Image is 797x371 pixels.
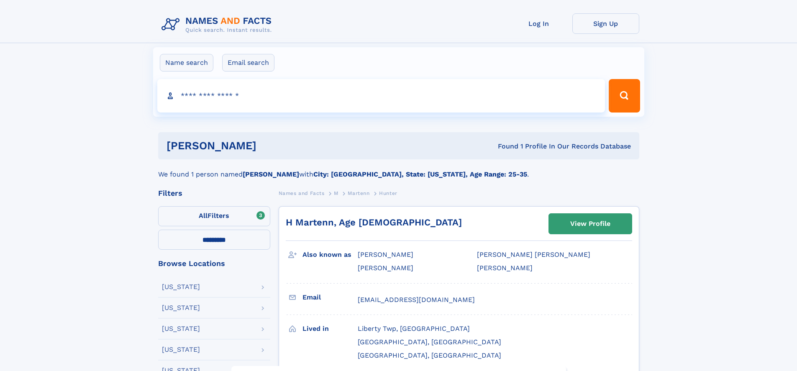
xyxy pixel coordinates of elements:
[358,251,413,258] span: [PERSON_NAME]
[243,170,299,178] b: [PERSON_NAME]
[334,188,338,198] a: M
[348,190,369,196] span: Martenn
[377,142,631,151] div: Found 1 Profile In Our Records Database
[199,212,208,220] span: All
[158,13,279,36] img: Logo Names and Facts
[570,214,610,233] div: View Profile
[358,351,501,359] span: [GEOGRAPHIC_DATA], [GEOGRAPHIC_DATA]
[157,79,605,113] input: search input
[302,248,358,262] h3: Also known as
[158,260,270,267] div: Browse Locations
[302,322,358,336] h3: Lived in
[279,188,325,198] a: Names and Facts
[222,54,274,72] label: Email search
[609,79,640,113] button: Search Button
[358,325,470,333] span: Liberty Twp, [GEOGRAPHIC_DATA]
[160,54,213,72] label: Name search
[358,264,413,272] span: [PERSON_NAME]
[572,13,639,34] a: Sign Up
[334,190,338,196] span: M
[162,325,200,332] div: [US_STATE]
[162,284,200,290] div: [US_STATE]
[162,304,200,311] div: [US_STATE]
[158,189,270,197] div: Filters
[379,190,397,196] span: Hunter
[358,296,475,304] span: [EMAIL_ADDRESS][DOMAIN_NAME]
[158,159,639,179] div: We found 1 person named with .
[313,170,527,178] b: City: [GEOGRAPHIC_DATA], State: [US_STATE], Age Range: 25-35
[549,214,632,234] a: View Profile
[302,290,358,304] h3: Email
[348,188,369,198] a: Martenn
[162,346,200,353] div: [US_STATE]
[505,13,572,34] a: Log In
[167,141,377,151] h1: [PERSON_NAME]
[286,217,462,228] a: H Martenn, Age [DEMOGRAPHIC_DATA]
[358,338,501,346] span: [GEOGRAPHIC_DATA], [GEOGRAPHIC_DATA]
[477,251,590,258] span: [PERSON_NAME] [PERSON_NAME]
[477,264,533,272] span: [PERSON_NAME]
[158,206,270,226] label: Filters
